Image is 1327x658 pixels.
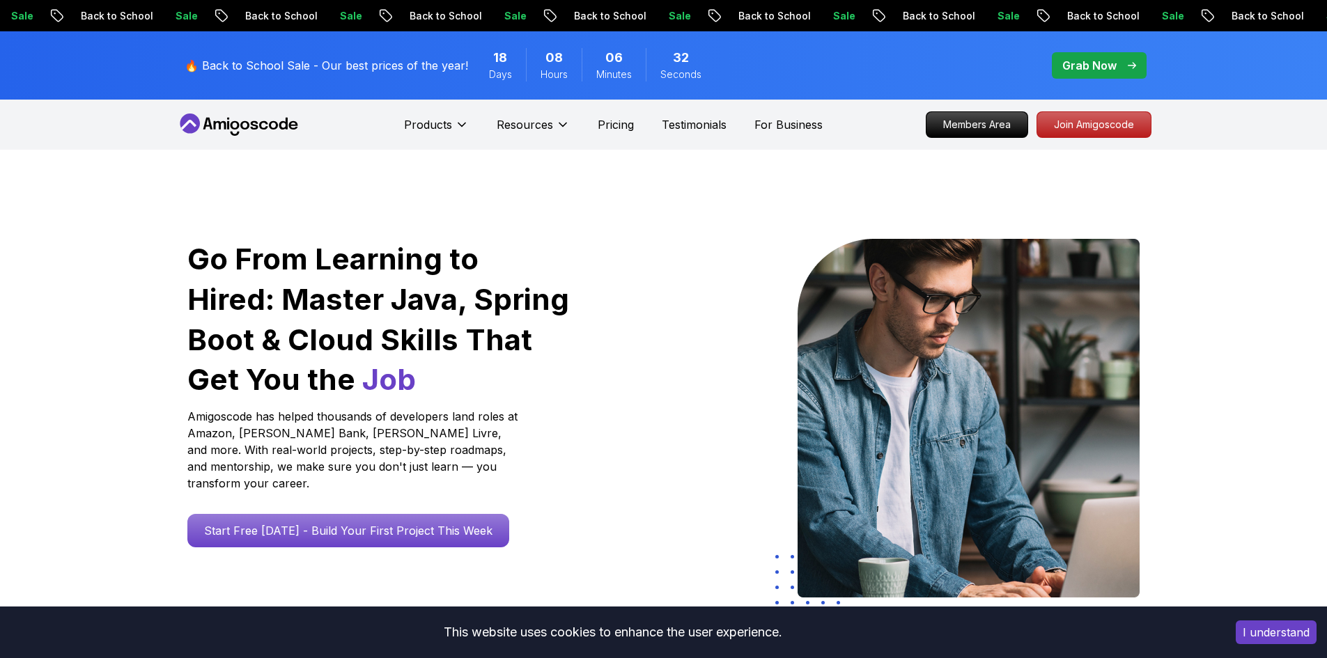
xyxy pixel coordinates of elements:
p: Grab Now [1062,57,1117,74]
p: Amigoscode has helped thousands of developers land roles at Amazon, [PERSON_NAME] Bank, [PERSON_N... [187,408,522,492]
div: This website uses cookies to enhance the user experience. [10,617,1215,648]
a: Start Free [DATE] - Build Your First Project This Week [187,514,509,547]
p: Resources [497,116,553,133]
p: Back to School [63,9,157,23]
p: Sale [1144,9,1188,23]
span: 18 Days [493,48,507,68]
button: Resources [497,116,570,144]
a: Pricing [598,116,634,133]
a: Testimonials [662,116,727,133]
span: Seconds [660,68,701,81]
p: Back to School [1049,9,1144,23]
p: Back to School [720,9,815,23]
p: Sale [979,9,1024,23]
span: 6 Minutes [605,48,623,68]
p: Back to School [556,9,651,23]
span: Days [489,68,512,81]
h1: Go From Learning to Hired: Master Java, Spring Boot & Cloud Skills That Get You the [187,239,571,400]
span: 32 Seconds [673,48,689,68]
span: Hours [541,68,568,81]
span: Job [362,361,416,397]
img: hero [798,239,1140,597]
p: Sale [157,9,202,23]
button: Accept cookies [1236,620,1317,644]
p: Members Area [926,112,1027,137]
p: Sale [651,9,695,23]
span: 8 Hours [545,48,563,68]
p: Back to School [227,9,322,23]
p: Products [404,116,452,133]
p: 🔥 Back to School Sale - Our best prices of the year! [185,57,468,74]
p: Back to School [1213,9,1308,23]
p: Back to School [391,9,486,23]
p: Sale [486,9,531,23]
a: Members Area [926,111,1028,138]
a: Join Amigoscode [1037,111,1151,138]
p: Sale [815,9,860,23]
a: For Business [754,116,823,133]
p: Sale [322,9,366,23]
p: Join Amigoscode [1037,112,1151,137]
span: Minutes [596,68,632,81]
p: Back to School [885,9,979,23]
button: Products [404,116,469,144]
